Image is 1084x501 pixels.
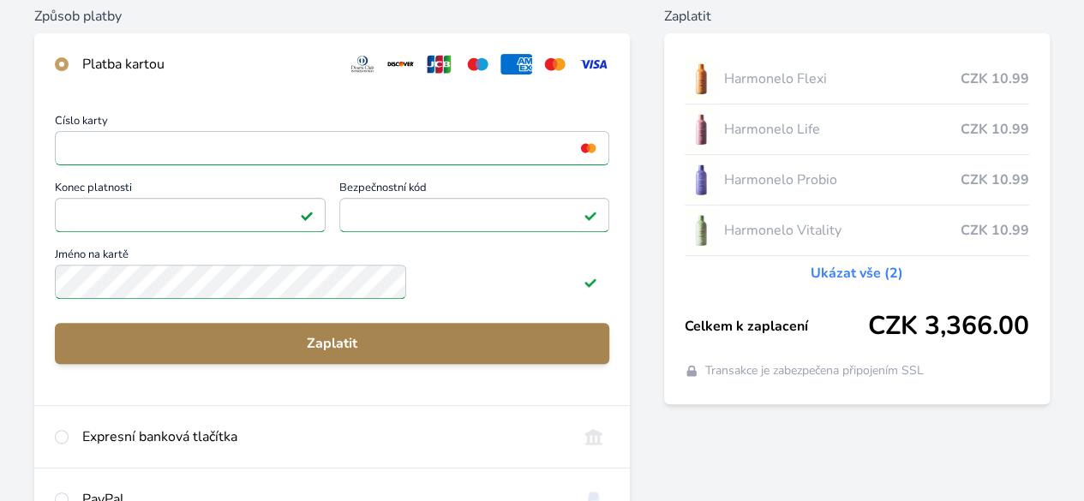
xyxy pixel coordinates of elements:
img: mc.svg [539,54,571,75]
h6: Způsob platby [34,6,630,27]
span: Bezpečnostní kód [339,182,610,198]
img: Platné pole [584,275,597,289]
img: visa.svg [578,54,609,75]
span: CZK 3,366.00 [868,311,1029,342]
span: Harmonelo Flexi [724,69,961,89]
span: Zaplatit [69,333,596,354]
iframe: Iframe pro bezpečnostní kód [347,203,602,227]
img: amex.svg [500,54,532,75]
span: Jméno na kartě [55,249,609,265]
img: diners.svg [347,54,379,75]
img: Platné pole [300,208,314,222]
a: Ukázat vše (2) [811,263,903,283]
span: Celkem k zaplacení [685,316,868,337]
span: Harmonelo Life [724,119,961,140]
img: discover.svg [385,54,416,75]
iframe: Iframe pro datum vypršení platnosti [63,203,318,227]
img: maestro.svg [462,54,494,75]
img: mc [577,140,600,156]
div: Expresní banková tlačítka [82,426,564,447]
span: Konec platnosti [55,182,326,198]
span: CZK 10.99 [961,69,1029,89]
img: CLEAN_PROBIO_se_stinem_x-lo.jpg [685,158,717,201]
img: onlineBanking_CZ.svg [578,426,609,447]
img: Platné pole [584,208,597,222]
button: Zaplatit [55,323,609,364]
div: Platba kartou [82,54,333,75]
span: Transakce je zabezpečena připojením SSL [705,362,924,379]
span: CZK 10.99 [961,119,1029,140]
iframe: Iframe pro číslo karty [63,136,602,160]
img: CLEAN_LIFE_se_stinem_x-lo.jpg [685,108,717,151]
span: Harmonelo Vitality [724,220,961,241]
input: Jméno na kartěPlatné pole [55,265,406,299]
h6: Zaplatit [664,6,1050,27]
span: Číslo karty [55,116,609,131]
span: CZK 10.99 [961,220,1029,241]
span: Harmonelo Probio [724,170,961,190]
img: CLEAN_VITALITY_se_stinem_x-lo.jpg [685,209,717,252]
span: CZK 10.99 [961,170,1029,190]
img: jcb.svg [423,54,455,75]
img: CLEAN_FLEXI_se_stinem_x-hi_(1)-lo.jpg [685,57,717,100]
